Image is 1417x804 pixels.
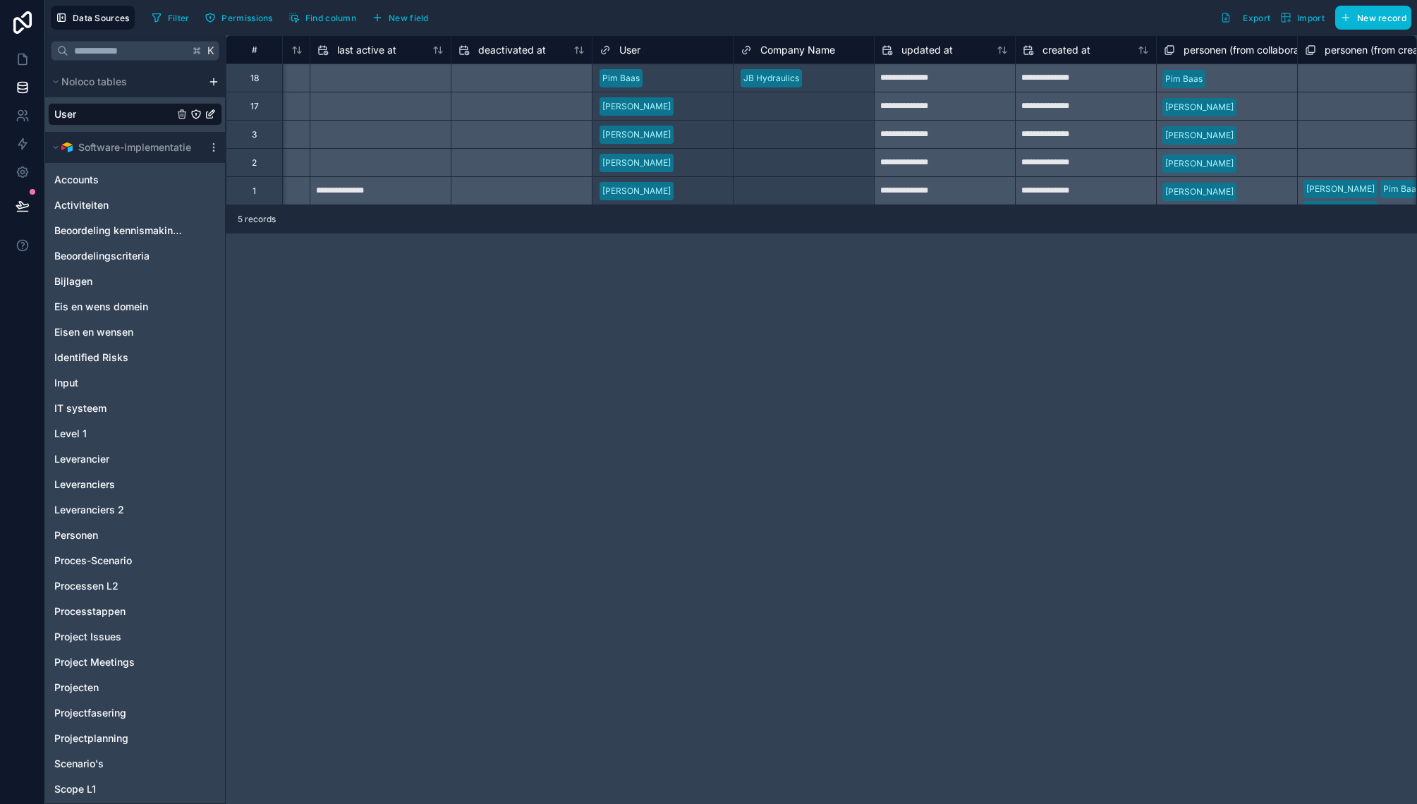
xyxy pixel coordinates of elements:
span: New record [1357,13,1406,23]
span: updated at [901,43,953,57]
span: personen (from collaborator id) collection [1184,43,1373,57]
div: # [237,44,272,55]
div: 1 [253,185,256,197]
div: [PERSON_NAME] [602,128,671,141]
button: Import [1275,6,1330,30]
button: Export [1215,6,1275,30]
span: 5 records [238,214,276,225]
span: deactivated at [478,43,546,57]
span: Find column [305,13,356,23]
div: [PERSON_NAME] [602,185,671,197]
div: 17 [250,101,259,112]
div: [PERSON_NAME] [602,100,671,113]
div: 3 [252,129,257,140]
a: Permissions [200,7,283,28]
button: Permissions [200,7,277,28]
button: Data Sources [51,6,135,30]
button: New field [367,7,434,28]
span: Permissions [221,13,272,23]
span: Company Name [760,43,835,57]
span: New field [389,13,429,23]
div: 18 [250,73,259,84]
div: [PERSON_NAME] [602,157,671,169]
div: Pim Baas [602,72,640,85]
span: created at [1042,43,1090,57]
span: Import [1297,13,1325,23]
span: Data Sources [73,13,130,23]
button: New record [1335,6,1411,30]
button: Find column [284,7,361,28]
span: last active at [337,43,396,57]
span: Filter [168,13,190,23]
span: User [619,43,640,57]
div: 2 [252,157,257,169]
button: Filter [146,7,195,28]
div: JB Hydraulics [743,72,799,85]
a: New record [1330,6,1411,30]
span: K [206,46,216,56]
span: Export [1243,13,1270,23]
